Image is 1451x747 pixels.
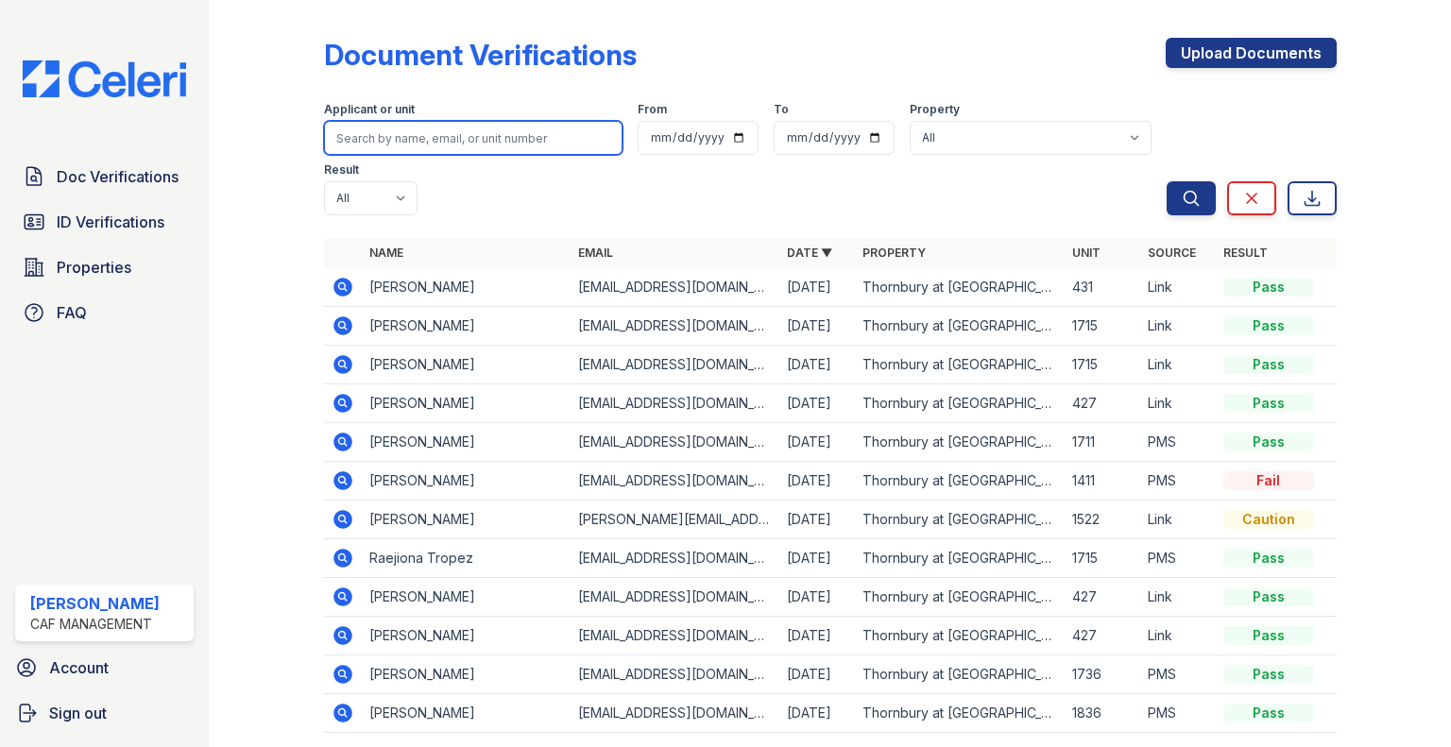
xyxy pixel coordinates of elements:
[362,346,571,384] td: [PERSON_NAME]
[779,307,855,346] td: [DATE]
[571,539,779,578] td: [EMAIL_ADDRESS][DOMAIN_NAME]
[15,294,194,331] a: FAQ
[779,384,855,423] td: [DATE]
[571,423,779,462] td: [EMAIL_ADDRESS][DOMAIN_NAME]
[571,384,779,423] td: [EMAIL_ADDRESS][DOMAIN_NAME]
[1223,394,1314,413] div: Pass
[1065,346,1140,384] td: 1715
[369,246,403,260] a: Name
[578,246,613,260] a: Email
[30,592,160,615] div: [PERSON_NAME]
[1140,539,1216,578] td: PMS
[1140,384,1216,423] td: Link
[8,60,201,97] img: CE_Logo_Blue-a8612792a0a2168367f1c8372b55b34899dd931a85d93a1a3d3e32e68fde9ad4.png
[362,423,571,462] td: [PERSON_NAME]
[1223,549,1314,568] div: Pass
[1223,665,1314,684] div: Pass
[1140,462,1216,501] td: PMS
[57,256,131,279] span: Properties
[855,578,1064,617] td: Thornbury at [GEOGRAPHIC_DATA]
[855,617,1064,655] td: Thornbury at [GEOGRAPHIC_DATA]
[362,578,571,617] td: [PERSON_NAME]
[15,158,194,195] a: Doc Verifications
[1065,655,1140,694] td: 1736
[1140,578,1216,617] td: Link
[779,268,855,307] td: [DATE]
[779,346,855,384] td: [DATE]
[1223,246,1268,260] a: Result
[779,694,855,733] td: [DATE]
[855,384,1064,423] td: Thornbury at [GEOGRAPHIC_DATA]
[49,656,109,679] span: Account
[855,539,1064,578] td: Thornbury at [GEOGRAPHIC_DATA]
[57,301,87,324] span: FAQ
[1223,510,1314,529] div: Caution
[1223,626,1314,645] div: Pass
[571,617,779,655] td: [EMAIL_ADDRESS][DOMAIN_NAME]
[324,162,359,178] label: Result
[324,121,623,155] input: Search by name, email, or unit number
[362,655,571,694] td: [PERSON_NAME]
[855,307,1064,346] td: Thornbury at [GEOGRAPHIC_DATA]
[362,307,571,346] td: [PERSON_NAME]
[910,102,960,117] label: Property
[1140,307,1216,346] td: Link
[1140,694,1216,733] td: PMS
[1148,246,1196,260] a: Source
[362,501,571,539] td: [PERSON_NAME]
[855,423,1064,462] td: Thornbury at [GEOGRAPHIC_DATA]
[1065,462,1140,501] td: 1411
[779,578,855,617] td: [DATE]
[362,539,571,578] td: Raejiona Tropez
[1065,423,1140,462] td: 1711
[362,268,571,307] td: [PERSON_NAME]
[57,211,164,233] span: ID Verifications
[1223,433,1314,451] div: Pass
[855,694,1064,733] td: Thornbury at [GEOGRAPHIC_DATA]
[571,501,779,539] td: [PERSON_NAME][EMAIL_ADDRESS][DOMAIN_NAME]
[571,346,779,384] td: [EMAIL_ADDRESS][DOMAIN_NAME]
[324,102,415,117] label: Applicant or unit
[1065,307,1140,346] td: 1715
[1065,384,1140,423] td: 427
[1065,578,1140,617] td: 427
[1072,246,1101,260] a: Unit
[1223,704,1314,722] div: Pass
[855,268,1064,307] td: Thornbury at [GEOGRAPHIC_DATA]
[8,694,201,732] a: Sign out
[855,462,1064,501] td: Thornbury at [GEOGRAPHIC_DATA]
[1140,268,1216,307] td: Link
[571,655,779,694] td: [EMAIL_ADDRESS][DOMAIN_NAME]
[1065,268,1140,307] td: 431
[15,248,194,286] a: Properties
[779,539,855,578] td: [DATE]
[855,655,1064,694] td: Thornbury at [GEOGRAPHIC_DATA]
[1223,587,1314,606] div: Pass
[774,102,789,117] label: To
[571,694,779,733] td: [EMAIL_ADDRESS][DOMAIN_NAME]
[1223,316,1314,335] div: Pass
[362,462,571,501] td: [PERSON_NAME]
[362,617,571,655] td: [PERSON_NAME]
[57,165,179,188] span: Doc Verifications
[638,102,667,117] label: From
[571,578,779,617] td: [EMAIL_ADDRESS][DOMAIN_NAME]
[1140,655,1216,694] td: PMS
[1140,501,1216,539] td: Link
[1166,38,1337,68] a: Upload Documents
[779,462,855,501] td: [DATE]
[855,346,1064,384] td: Thornbury at [GEOGRAPHIC_DATA]
[15,203,194,241] a: ID Verifications
[8,649,201,687] a: Account
[362,384,571,423] td: [PERSON_NAME]
[571,268,779,307] td: [EMAIL_ADDRESS][DOMAIN_NAME]
[49,702,107,724] span: Sign out
[1223,355,1314,374] div: Pass
[571,307,779,346] td: [EMAIL_ADDRESS][DOMAIN_NAME]
[1065,617,1140,655] td: 427
[1223,471,1314,490] div: Fail
[362,694,571,733] td: [PERSON_NAME]
[779,501,855,539] td: [DATE]
[1065,694,1140,733] td: 1836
